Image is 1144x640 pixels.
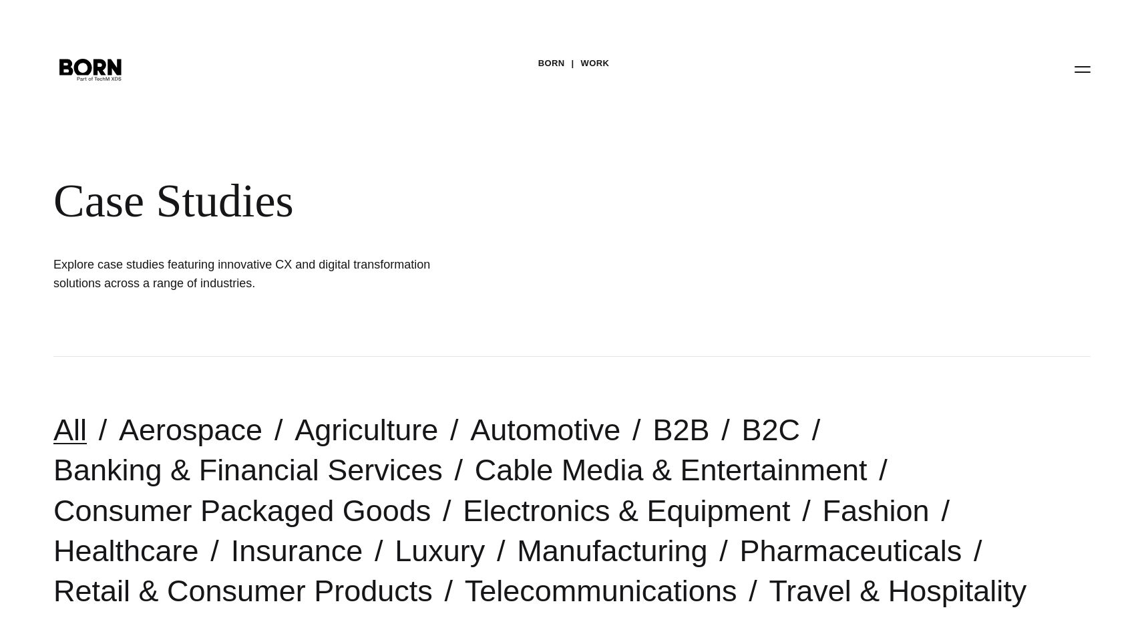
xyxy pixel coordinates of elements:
a: Healthcare [53,534,199,568]
a: Electronics & Equipment [463,494,790,528]
h1: Explore case studies featuring innovative CX and digital transformation solutions across a range ... [53,255,454,293]
a: All [53,413,87,447]
a: Insurance [231,534,363,568]
a: Fashion [823,494,930,528]
a: Aerospace [119,413,262,447]
a: Manufacturing [517,534,707,568]
a: B2B [652,413,709,447]
a: Banking & Financial Services [53,453,443,487]
a: Pharmaceuticals [740,534,962,568]
a: Telecommunications [465,574,737,608]
button: Open [1067,55,1099,83]
a: Retail & Consumer Products [53,574,433,608]
a: Consumer Packaged Goods [53,494,431,528]
a: Automotive [470,413,620,447]
a: Work [581,53,610,73]
a: Agriculture [295,413,438,447]
a: Luxury [395,534,485,568]
a: Travel & Hospitality [769,574,1026,608]
div: Case Studies [53,174,815,228]
a: BORN [538,53,565,73]
a: B2C [741,413,800,447]
a: Cable Media & Entertainment [475,453,868,487]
